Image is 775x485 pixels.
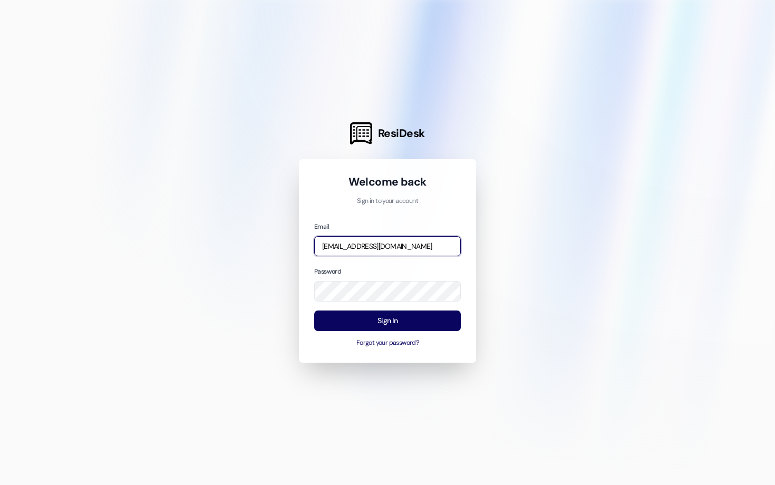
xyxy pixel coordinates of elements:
[314,267,341,276] label: Password
[378,126,425,141] span: ResiDesk
[314,311,461,331] button: Sign In
[314,174,461,189] h1: Welcome back
[314,222,329,231] label: Email
[314,236,461,257] input: name@example.com
[350,122,372,144] img: ResiDesk Logo
[314,197,461,206] p: Sign in to your account
[314,338,461,348] button: Forgot your password?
